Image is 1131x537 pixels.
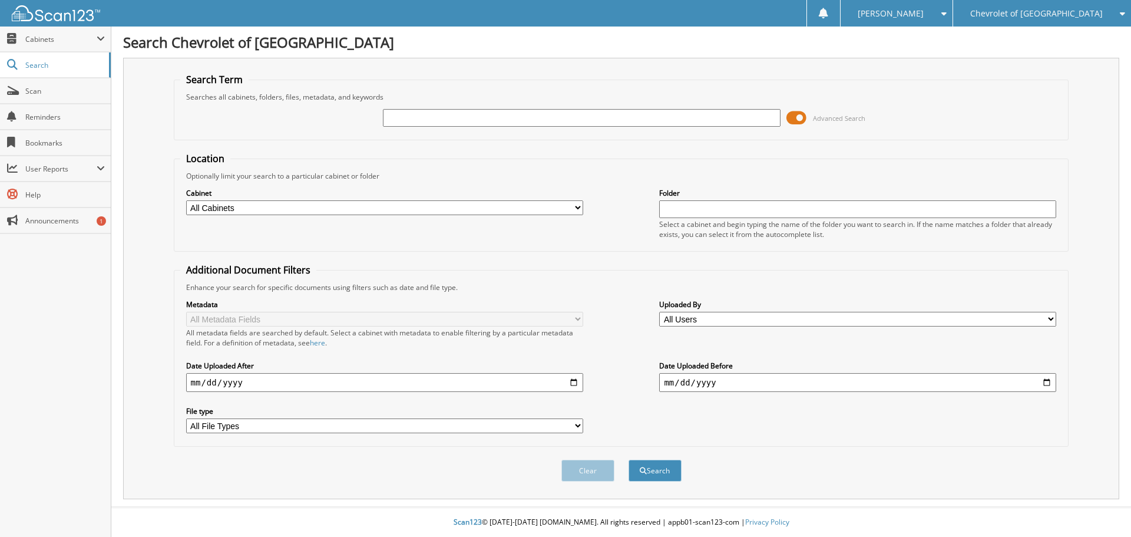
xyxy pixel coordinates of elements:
label: Date Uploaded Before [659,361,1056,371]
span: Reminders [25,112,105,122]
span: Scan123 [454,517,482,527]
span: Advanced Search [813,114,865,123]
div: Enhance your search for specific documents using filters such as date and file type. [180,282,1063,292]
div: Searches all cabinets, folders, files, metadata, and keywords [180,92,1063,102]
input: end [659,373,1056,392]
div: © [DATE]-[DATE] [DOMAIN_NAME]. All rights reserved | appb01-scan123-com | [111,508,1131,537]
span: Chevrolet of [GEOGRAPHIC_DATA] [970,10,1103,17]
button: Clear [561,460,614,482]
img: scan123-logo-white.svg [12,5,100,21]
div: All metadata fields are searched by default. Select a cabinet with metadata to enable filtering b... [186,328,583,348]
label: File type [186,406,583,416]
div: Optionally limit your search to a particular cabinet or folder [180,171,1063,181]
span: [PERSON_NAME] [858,10,924,17]
h1: Search Chevrolet of [GEOGRAPHIC_DATA] [123,32,1119,52]
span: Search [25,60,103,70]
label: Folder [659,188,1056,198]
span: Help [25,190,105,200]
a: Privacy Policy [745,517,789,527]
span: Bookmarks [25,138,105,148]
legend: Search Term [180,73,249,86]
a: here [310,338,325,348]
label: Metadata [186,299,583,309]
span: Scan [25,86,105,96]
legend: Location [180,152,230,165]
span: Announcements [25,216,105,226]
button: Search [629,460,682,482]
span: Cabinets [25,34,97,44]
input: start [186,373,583,392]
label: Date Uploaded After [186,361,583,371]
legend: Additional Document Filters [180,263,316,276]
label: Cabinet [186,188,583,198]
div: 1 [97,216,106,226]
span: User Reports [25,164,97,174]
div: Select a cabinet and begin typing the name of the folder you want to search in. If the name match... [659,219,1056,239]
label: Uploaded By [659,299,1056,309]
